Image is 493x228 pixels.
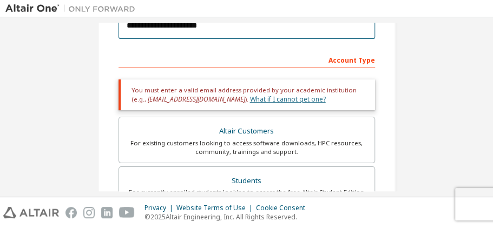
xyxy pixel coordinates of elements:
img: Altair One [5,3,141,14]
div: Account Type [119,51,375,68]
a: What if I cannot get one? [250,95,326,104]
div: Altair Customers [126,124,368,139]
img: facebook.svg [65,207,77,218]
div: For existing customers looking to access software downloads, HPC resources, community, trainings ... [126,139,368,156]
div: Students [126,173,368,189]
div: Website Terms of Use [176,204,256,212]
span: [EMAIL_ADDRESS][DOMAIN_NAME] [148,95,245,104]
div: You must enter a valid email address provided by your academic institution (e.g., ). [119,79,375,110]
img: instagram.svg [83,207,95,218]
div: Cookie Consent [256,204,312,212]
div: For currently enrolled students looking to access the free Altair Student Edition bundle and all ... [126,188,368,205]
img: linkedin.svg [101,207,113,218]
img: altair_logo.svg [3,207,59,218]
img: youtube.svg [119,207,135,218]
div: Privacy [144,204,176,212]
p: © 2025 Altair Engineering, Inc. All Rights Reserved. [144,212,312,222]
